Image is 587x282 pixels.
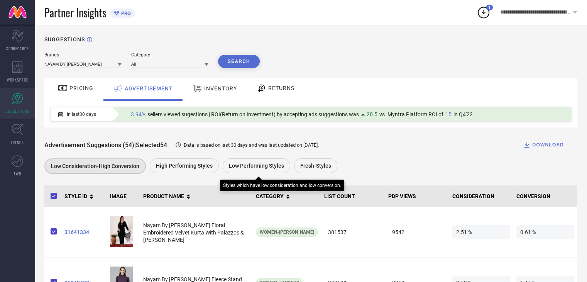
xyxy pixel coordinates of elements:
button: Search [218,55,260,68]
div: DOWNLOAD [523,141,564,149]
span: High Performing Styles [156,163,213,169]
span: SUGGESTIONS [6,108,29,114]
span: vs. Myntra Platform ROI of [379,111,443,117]
span: ADVERTISEMENT [125,85,173,92]
span: Data is based on last 30 days and was last updated on [DATE] . [184,142,319,148]
span: sellers viewed sugestions | ROI(Return on Investment) by accepting ads suggestions was [147,111,359,117]
span: Low Performing Styles [229,163,284,169]
span: TRENDS [11,139,24,145]
span: 9542 [388,225,446,239]
th: STYLE ID [61,185,107,207]
span: 2.51 % [452,225,510,239]
span: Fresh-Styles [300,163,331,169]
span: 0.61 % [516,225,574,239]
div: Brands [44,52,122,58]
th: PDP VIEWS [385,185,449,207]
span: RETURNS [268,85,294,91]
th: CATEGORY [253,185,321,207]
span: WORKSPACE [7,77,28,83]
span: In last 30 days [67,112,96,117]
span: in Q4'22 [453,111,473,117]
span: Nayam By [PERSON_NAME] Floral Embroidered Velvet Kurta With Palazzos & [PERSON_NAME] [143,222,244,243]
span: Selected 54 [136,141,167,149]
span: | [134,141,136,149]
span: 15 [445,111,452,117]
span: Partner Insights [44,5,106,20]
th: LIST COUNT [321,185,385,207]
span: 20.5 [367,111,377,117]
span: PRO [119,10,131,16]
span: INVENTORY [204,85,237,92]
span: Low Consideration-High Conversion [51,163,139,169]
h1: SUGGESTIONS [44,36,85,42]
span: SCORECARDS [6,46,29,51]
th: CONVERSION [513,185,577,207]
div: Open download list [477,5,491,19]
span: PRICING [69,85,93,91]
span: 381537 [324,225,382,239]
span: Advertisement Suggestions (54) [44,141,134,149]
span: 3.94% [131,111,145,117]
th: IMAGE [107,185,140,207]
th: CONSIDERATION [449,185,513,207]
th: PRODUCT NAME [140,185,253,207]
a: 31641334 [64,229,104,235]
span: 1 [488,5,491,10]
img: qqF5KDAk_d8408a8af18e4ef4bca994cf6857773a.jpg [110,216,133,247]
span: FWD [14,171,21,177]
button: DOWNLOAD [513,137,573,153]
div: Category [131,52,208,58]
div: Percentage of sellers who have viewed suggestions for the current Insight Type [127,109,477,119]
div: Styles which have low consideration and low conversion. [223,183,341,188]
span: Women-[PERSON_NAME] [260,229,314,235]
